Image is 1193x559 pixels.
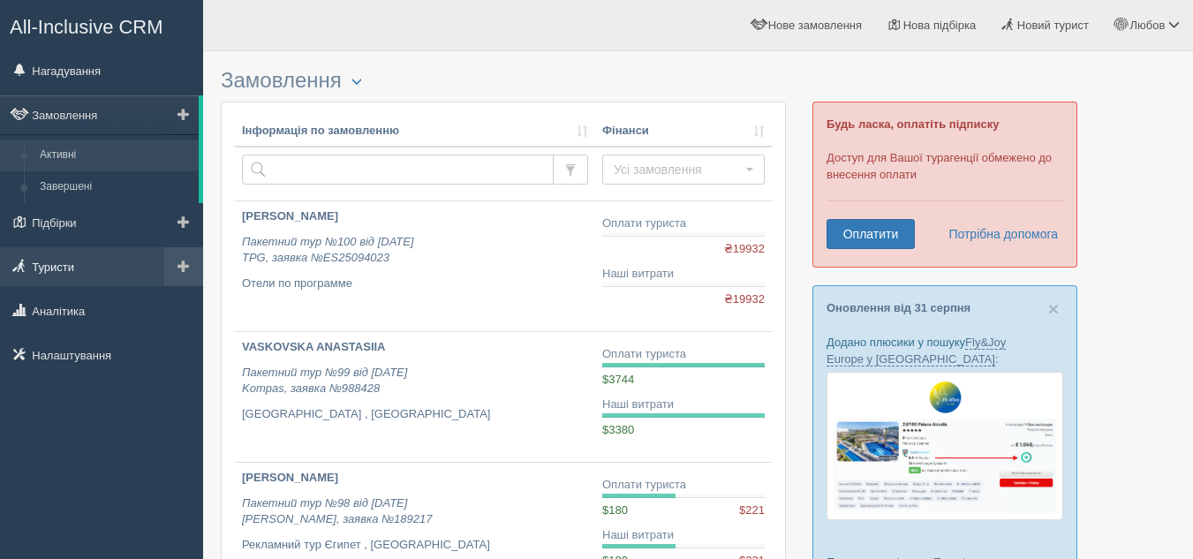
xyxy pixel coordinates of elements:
[1017,19,1089,32] span: Новий турист
[602,155,765,185] button: Усі замовлення
[1048,299,1059,318] button: Close
[242,406,588,423] p: [GEOGRAPHIC_DATA] , [GEOGRAPHIC_DATA]
[242,471,338,484] b: [PERSON_NAME]
[602,397,765,413] div: Наші витрати
[32,140,199,171] a: Активні
[602,423,634,436] span: $3380
[242,235,414,265] i: Пакетний тур №100 від [DATE] TPG, заявка №ES25094023
[221,69,786,93] h3: Замовлення
[242,340,386,353] b: VASKOVSKA ANASTASIIA
[827,336,1006,366] a: Fly&Joy Europe у [GEOGRAPHIC_DATA]
[242,209,338,223] b: [PERSON_NAME]
[602,503,628,517] span: $180
[614,161,742,178] span: Усі замовлення
[1048,298,1059,319] span: ×
[768,19,862,32] span: Нове замовлення
[602,373,634,386] span: $3744
[602,346,765,363] div: Оплати туриста
[827,219,915,249] a: Оплатити
[812,102,1077,268] div: Доступ для Вашої турагенції обмежено до внесення оплати
[724,291,765,308] span: ₴19932
[827,334,1063,367] p: Додано плюсики у пошуку :
[242,537,588,554] p: Рекламний тур Єгипет , [GEOGRAPHIC_DATA]
[827,117,999,131] b: Будь ласка, оплатіть підписку
[827,372,1063,520] img: fly-joy-de-proposal-crm-for-travel-agency.png
[724,241,765,258] span: ₴19932
[242,276,588,292] p: Отели по программе
[242,496,432,526] i: Пакетний тур №98 від [DATE] [PERSON_NAME], заявка №189217
[903,19,977,32] span: Нова підбірка
[242,123,588,140] a: Інформація по замовленню
[1130,19,1166,32] span: Любов
[602,266,765,283] div: Наші витрати
[602,477,765,494] div: Оплати туриста
[242,155,554,185] input: Пошук за номером замовлення, ПІБ або паспортом туриста
[10,16,163,38] span: All-Inclusive CRM
[32,171,199,203] a: Завершені
[602,527,765,544] div: Наші витрати
[235,332,595,462] a: VASKOVSKA ANASTASIIA Пакетний тур №99 від [DATE]Kompas, заявка №988428 [GEOGRAPHIC_DATA] , [GEOGR...
[739,502,765,519] span: $221
[242,366,407,396] i: Пакетний тур №99 від [DATE] Kompas, заявка №988428
[1,1,202,49] a: All-Inclusive CRM
[602,215,765,232] div: Оплати туриста
[602,123,765,140] a: Фінанси
[235,201,595,331] a: [PERSON_NAME] Пакетний тур №100 від [DATE]TPG, заявка №ES25094023 Отели по программе
[827,301,970,314] a: Оновлення від 31 серпня
[937,219,1059,249] a: Потрібна допомога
